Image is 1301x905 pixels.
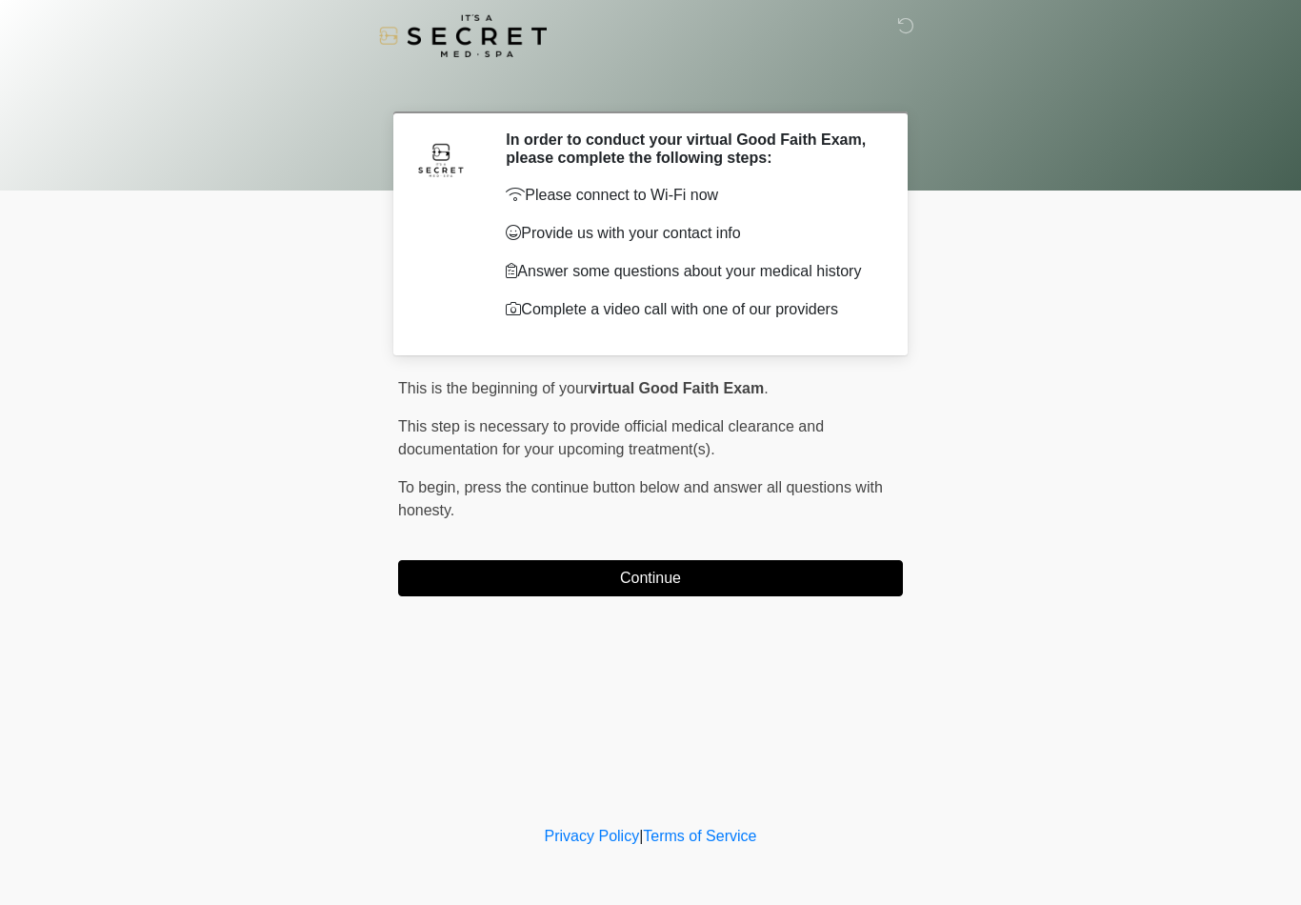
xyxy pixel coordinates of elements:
[398,479,883,518] span: press the continue button below and answer all questions with honesty.
[764,380,768,396] span: .
[379,14,547,57] img: It's A Secret Med Spa Logo
[506,260,874,283] p: Answer some questions about your medical history
[398,560,903,596] button: Continue
[639,828,643,844] a: |
[398,479,464,495] span: To begin,
[412,131,470,188] img: Agent Avatar
[398,380,589,396] span: This is the beginning of your
[589,380,764,396] strong: virtual Good Faith Exam
[506,222,874,245] p: Provide us with your contact info
[506,131,874,167] h2: In order to conduct your virtual Good Faith Exam, please complete the following steps:
[506,298,874,321] p: Complete a video call with one of our providers
[398,418,824,457] span: This step is necessary to provide official medical clearance and documentation for your upcoming ...
[643,828,756,844] a: Terms of Service
[545,828,640,844] a: Privacy Policy
[384,69,917,104] h1: ‎ ‎
[506,184,874,207] p: Please connect to Wi-Fi now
